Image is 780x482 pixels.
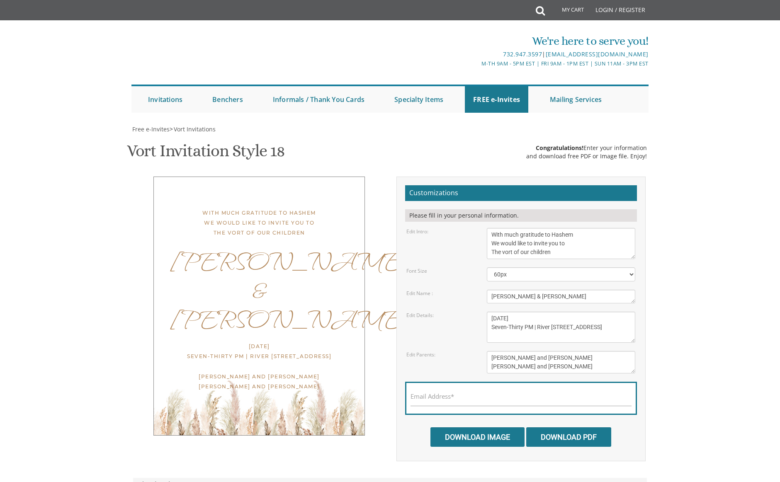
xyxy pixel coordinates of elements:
[542,86,610,113] a: Mailing Services
[406,228,428,235] label: Edit Intro:
[173,125,216,133] a: Vort Invitations
[170,246,348,333] div: [PERSON_NAME] & [PERSON_NAME]
[526,427,611,447] input: Download PDF
[536,144,583,152] span: Congratulations!
[405,185,637,201] h2: Customizations
[487,228,635,259] textarea: With much gratitude to Hashem We would like to invite you to The vort of our children
[544,1,590,22] a: My Cart
[304,49,649,59] div: |
[174,125,216,133] span: Vort Invitations
[503,50,542,58] a: 732.947.3597
[265,86,373,113] a: Informals / Thank You Cards
[406,290,433,297] label: Edit Name :
[405,209,637,222] div: Please fill in your personal information.
[170,342,348,361] div: [DATE] Seven-Thirty PM | River [STREET_ADDRESS]
[127,142,285,166] h1: Vort Invitation Style 18
[406,267,427,274] label: Font Size
[204,86,251,113] a: Benchers
[170,208,348,238] div: With much gratitude to Hashem We would like to invite you to The vort of our children
[546,50,649,58] a: [EMAIL_ADDRESS][DOMAIN_NAME]
[386,86,452,113] a: Specialty Items
[487,351,635,373] textarea: [PERSON_NAME] and [PERSON_NAME] [PERSON_NAME] and [PERSON_NAME]
[132,125,170,133] span: Free e-Invites
[487,312,635,343] textarea: [DATE] Seven-Thirty PM | River [STREET_ADDRESS]
[140,86,191,113] a: Invitations
[131,125,170,133] a: Free e-Invites
[304,33,649,49] div: We're here to serve you!
[465,86,528,113] a: FREE e-Invites
[406,312,434,319] label: Edit Details:
[526,144,647,152] div: Enter your information
[430,427,525,447] input: Download Image
[406,351,435,358] label: Edit Parents:
[411,392,454,401] label: Email Address*
[170,372,348,406] div: [PERSON_NAME] and [PERSON_NAME] [PERSON_NAME] and [PERSON_NAME]
[304,59,649,68] div: M-Th 9am - 5pm EST | Fri 9am - 1pm EST | Sun 11am - 3pm EST
[487,290,635,303] textarea: [PERSON_NAME] & [PERSON_NAME]
[526,152,647,160] div: and download free PDF or Image file. Enjoy!
[170,125,216,133] span: >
